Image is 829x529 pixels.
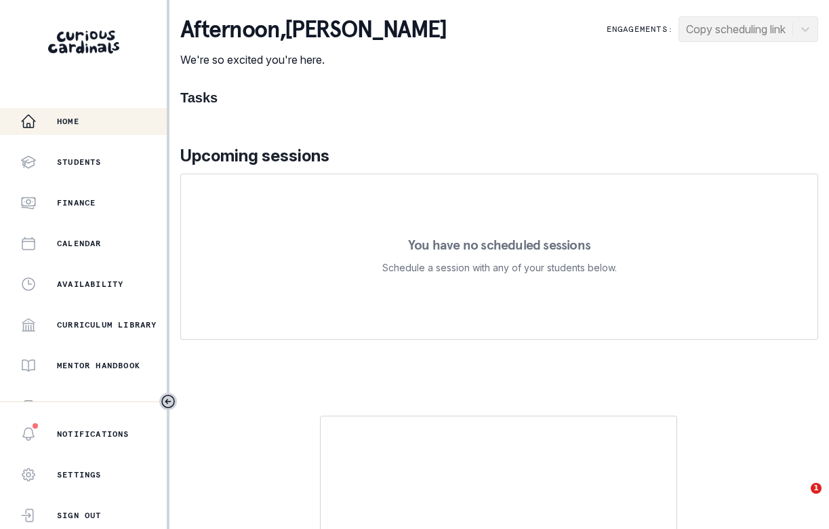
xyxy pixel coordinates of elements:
[57,469,102,480] p: Settings
[57,279,123,290] p: Availability
[159,393,177,410] button: Toggle sidebar
[180,90,818,106] h1: Tasks
[57,360,140,371] p: Mentor Handbook
[57,429,129,439] p: Notifications
[382,260,617,276] p: Schedule a session with any of your students below.
[783,483,815,515] iframe: Intercom live chat
[57,116,79,127] p: Home
[48,31,119,54] img: Curious Cardinals Logo
[57,157,102,168] p: Students
[57,319,157,330] p: Curriculum Library
[408,238,590,252] p: You have no scheduled sessions
[180,16,447,43] p: afternoon , [PERSON_NAME]
[57,238,102,249] p: Calendar
[811,483,822,494] span: 1
[57,510,102,521] p: Sign Out
[57,197,96,208] p: Finance
[607,24,673,35] p: Engagements:
[180,52,447,68] p: We're so excited you're here.
[57,401,123,412] p: Admin Retool
[180,144,818,168] p: Upcoming sessions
